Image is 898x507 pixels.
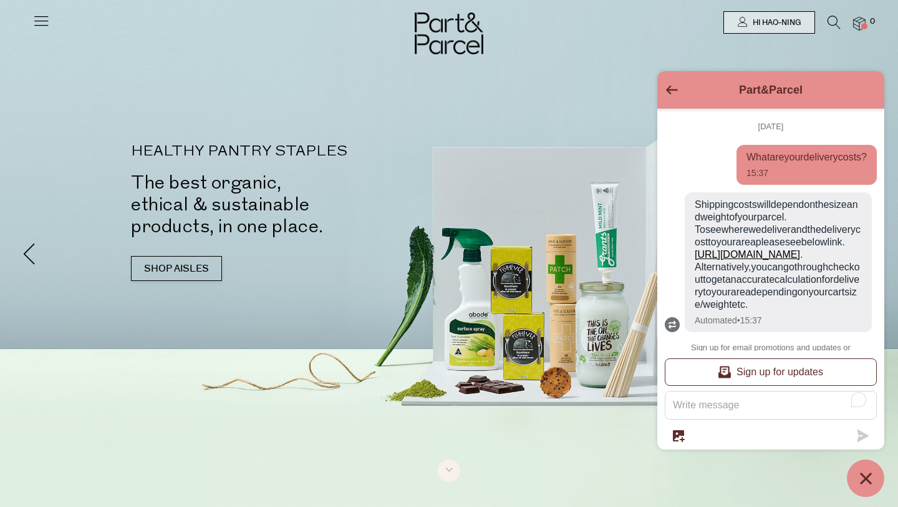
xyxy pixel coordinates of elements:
[867,16,878,27] span: 0
[723,11,815,34] a: Hi Hao-Ning
[131,144,468,159] p: HEALTHY PANTRY STAPLES
[415,12,483,54] img: Part&Parcel
[750,17,801,28] span: Hi Hao-Ning
[654,71,888,497] inbox-online-store-chat: Shopify online store chat
[131,256,222,281] a: SHOP AISLES
[853,17,866,30] a: 0
[131,172,468,237] h2: The best organic, ethical & sustainable products, in one place.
